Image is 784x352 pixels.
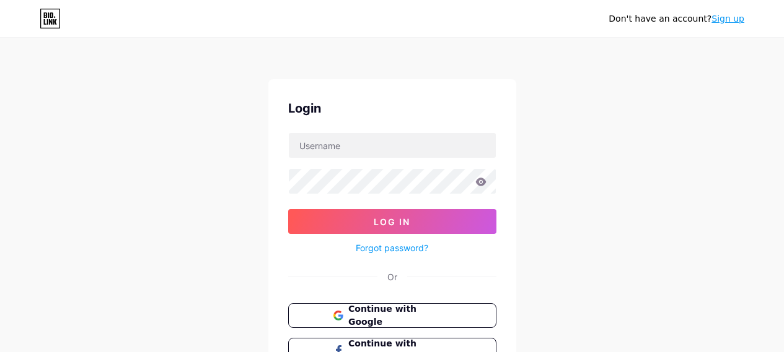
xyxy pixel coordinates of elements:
[348,303,451,328] span: Continue with Google
[288,303,496,328] button: Continue with Google
[288,209,496,234] button: Log In
[289,133,496,158] input: Username
[387,270,397,283] div: Or
[711,14,744,24] a: Sign up
[288,99,496,118] div: Login
[609,12,744,25] div: Don't have an account?
[374,217,410,227] span: Log In
[356,241,428,254] a: Forgot password?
